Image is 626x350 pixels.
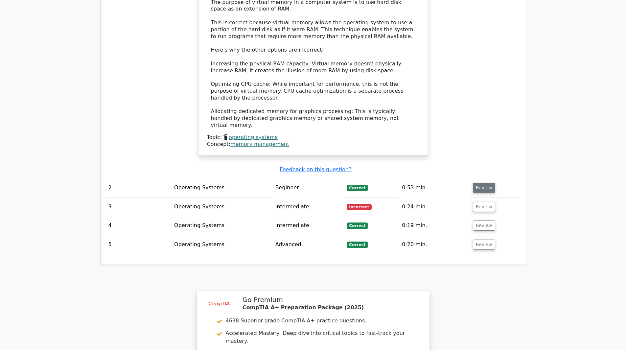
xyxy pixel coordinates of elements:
span: Incorrect [347,204,372,210]
td: 3 [106,198,172,216]
td: 0:24 min. [399,198,470,216]
td: 0:19 min. [399,216,470,235]
button: Review [473,221,495,231]
td: Operating Systems [172,216,273,235]
td: 0:53 min. [399,178,470,197]
td: Beginner [273,178,344,197]
a: Feedback on this question? [280,166,351,173]
td: 0:20 min. [399,235,470,254]
td: Operating Systems [172,178,273,197]
span: Correct [347,242,368,248]
div: Concept: [207,141,419,148]
span: Correct [347,185,368,191]
td: Intermediate [273,216,344,235]
div: Topic: [207,134,419,141]
button: Review [473,183,495,193]
span: Correct [347,222,368,229]
td: Intermediate [273,198,344,216]
td: Operating Systems [172,235,273,254]
button: Review [473,240,495,250]
button: Review [473,202,495,212]
a: memory management [230,141,289,147]
td: 4 [106,216,172,235]
td: 2 [106,178,172,197]
td: 5 [106,235,172,254]
td: Operating Systems [172,198,273,216]
a: operating systems [229,134,277,140]
td: Advanced [273,235,344,254]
